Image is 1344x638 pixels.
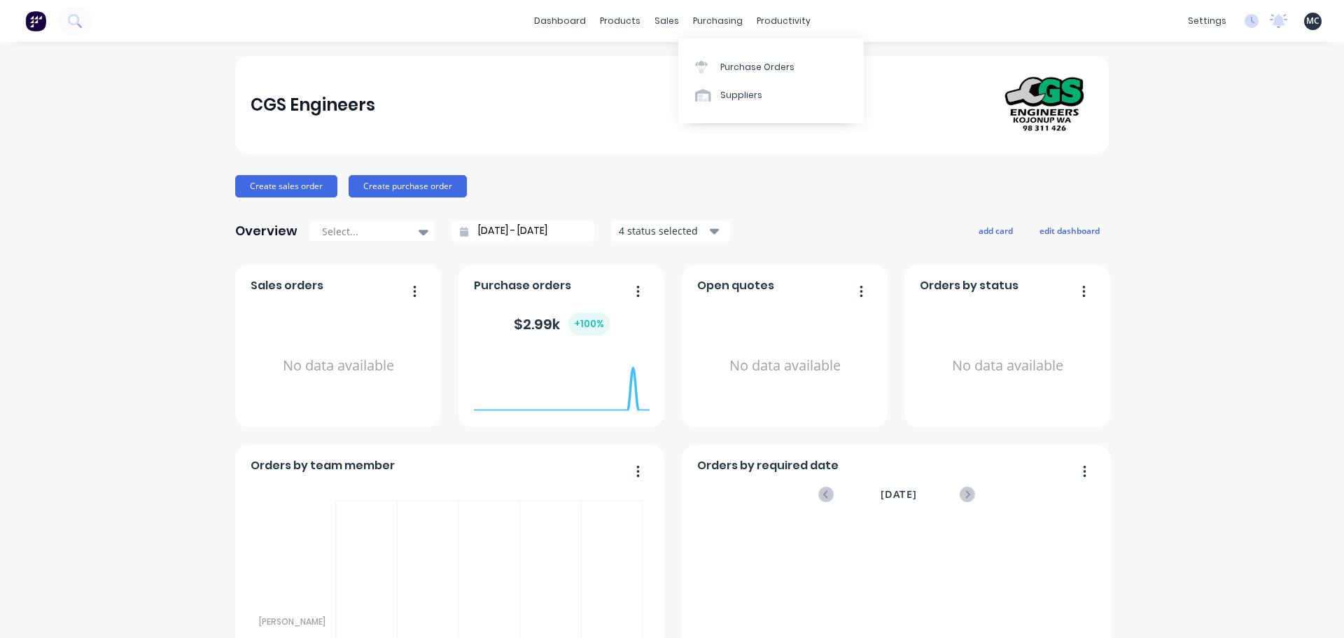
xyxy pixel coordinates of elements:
span: Orders by team member [251,457,395,474]
div: sales [647,11,686,32]
div: 4 status selected [619,223,707,238]
div: No data available [920,300,1095,432]
span: Sales orders [251,277,323,294]
button: add card [969,221,1022,240]
span: Open quotes [697,277,774,294]
tspan: [PERSON_NAME] [258,616,325,627]
div: $ 2.99k [514,312,610,335]
div: Overview [235,217,297,245]
span: [DATE] [881,487,917,502]
div: No data available [251,300,426,432]
div: Purchase Orders [720,61,794,74]
a: Suppliers [678,81,864,109]
div: CGS Engineers [251,91,375,119]
span: MC [1306,15,1319,27]
div: settings [1181,11,1233,32]
button: 4 status selected [611,221,730,242]
button: edit dashboard [1030,221,1109,240]
div: purchasing [686,11,750,32]
div: products [593,11,647,32]
div: productivity [750,11,818,32]
div: No data available [697,300,873,432]
a: Purchase Orders [678,53,864,81]
img: CGS Engineers [995,61,1093,149]
img: Factory [25,11,46,32]
span: Orders by status [920,277,1018,294]
div: Suppliers [720,89,762,102]
span: Orders by required date [697,457,839,474]
span: Purchase orders [474,277,571,294]
button: Create sales order [235,175,337,197]
a: dashboard [527,11,593,32]
div: + 100 % [568,312,610,335]
button: Create purchase order [349,175,467,197]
